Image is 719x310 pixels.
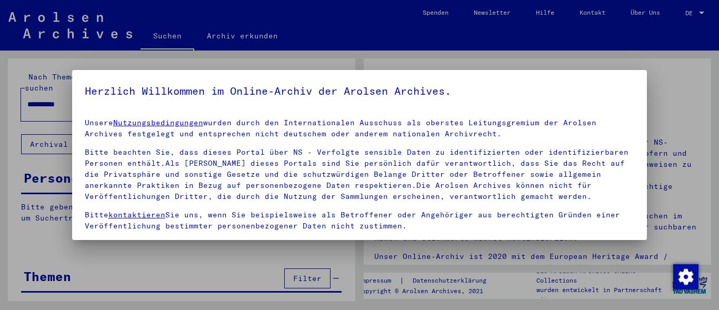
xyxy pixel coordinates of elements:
[673,264,698,289] img: Zustimmung ändern
[113,118,203,127] a: Nutzungsbedingungen
[232,239,303,249] a: Datenrichtlinie
[85,147,635,202] p: Bitte beachten Sie, dass dieses Portal über NS - Verfolgte sensible Daten zu identifizierten oder...
[108,210,165,219] a: kontaktieren
[85,117,635,139] p: Unsere wurden durch den Internationalen Ausschuss als oberstes Leitungsgremium der Arolsen Archiv...
[85,83,635,99] h5: Herzlich Willkommen im Online-Archiv der Arolsen Archives.
[85,239,635,250] p: Hier erfahren Sie mehr über die der Arolsen Archives.
[85,209,635,232] p: Bitte Sie uns, wenn Sie beispielsweise als Betroffener oder Angehöriger aus berechtigten Gründen ...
